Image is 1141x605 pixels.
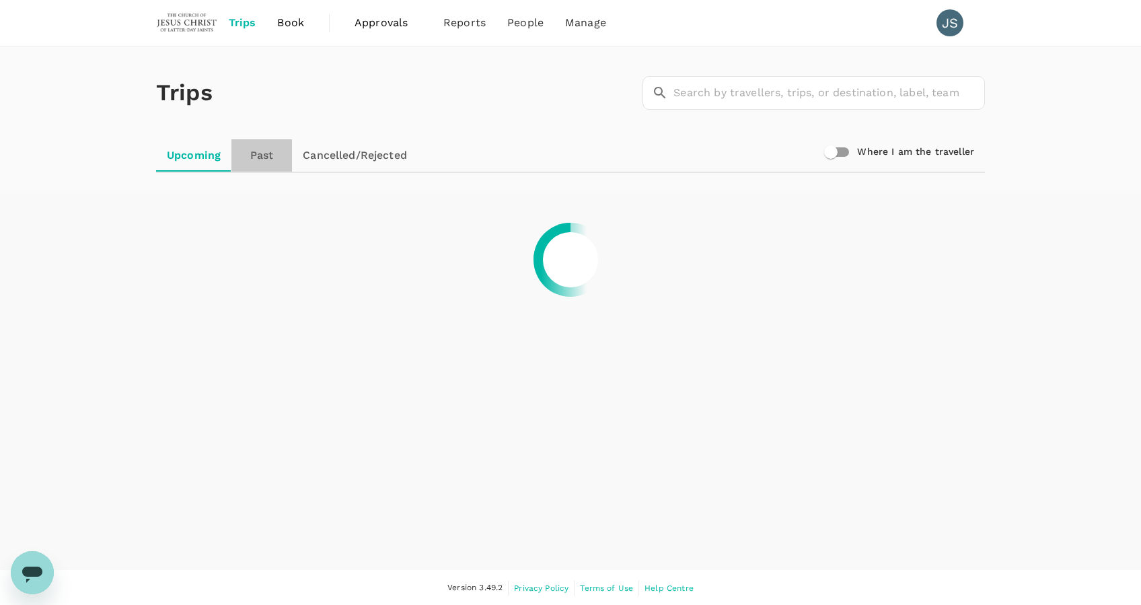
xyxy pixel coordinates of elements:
[11,551,54,594] iframe: Button to launch messaging window
[507,15,544,31] span: People
[447,581,503,595] span: Version 3.49.2
[580,583,633,593] span: Terms of Use
[857,145,974,159] h6: Where I am the traveller
[355,15,422,31] span: Approvals
[565,15,606,31] span: Manage
[443,15,486,31] span: Reports
[673,76,985,110] input: Search by travellers, trips, or destination, label, team
[936,9,963,36] div: JS
[645,581,694,596] a: Help Centre
[514,581,568,596] a: Privacy Policy
[514,583,568,593] span: Privacy Policy
[645,583,694,593] span: Help Centre
[580,581,633,596] a: Terms of Use
[292,139,418,172] a: Cancelled/Rejected
[156,8,218,38] img: The Malaysian Church of Jesus Christ of Latter-day Saints
[229,15,256,31] span: Trips
[156,46,213,139] h1: Trips
[277,15,304,31] span: Book
[231,139,292,172] a: Past
[156,139,231,172] a: Upcoming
